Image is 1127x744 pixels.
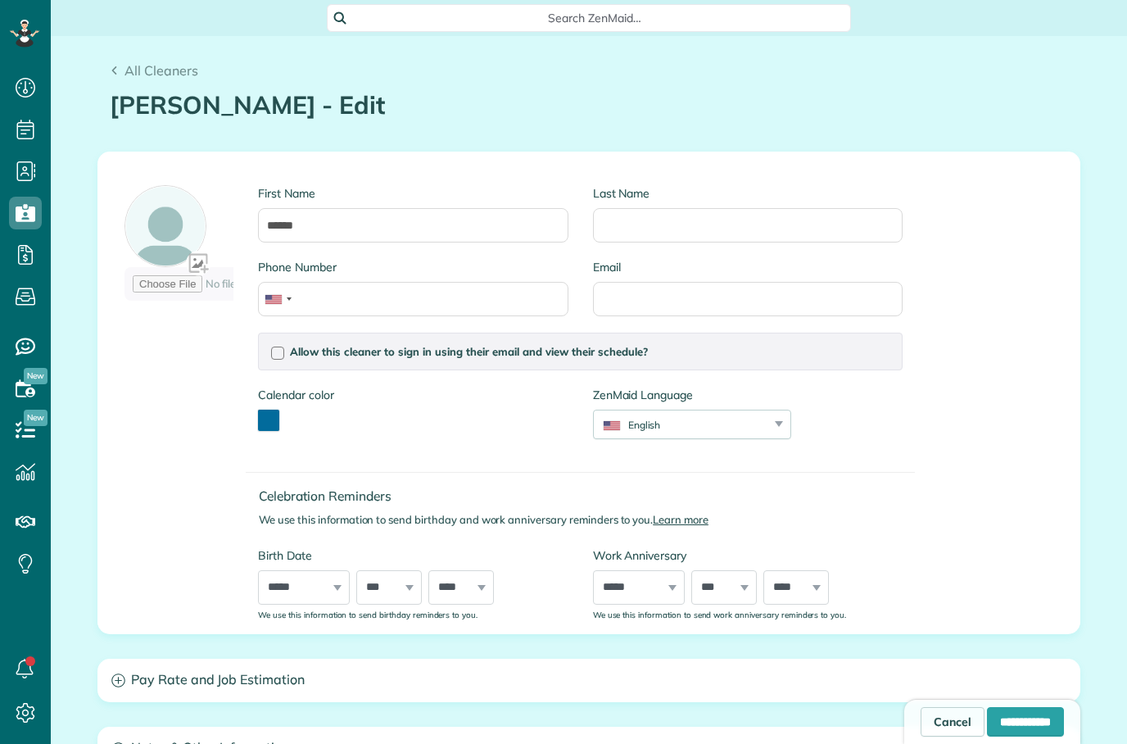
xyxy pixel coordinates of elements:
label: Calendar color [258,387,333,403]
label: Work Anniversary [593,547,903,564]
span: New [24,368,48,384]
span: Allow this cleaner to sign in using their email and view their schedule? [290,345,648,358]
sub: We use this information to send work anniversary reminders to you. [593,610,846,619]
a: Pay Rate and Job Estimation [98,660,1079,701]
sub: We use this information to send birthday reminders to you. [258,610,478,619]
label: Email [593,259,903,275]
label: First Name [258,185,568,202]
a: All Cleaners [110,61,198,80]
span: All Cleaners [124,62,198,79]
label: Last Name [593,185,903,202]
label: ZenMaid Language [593,387,791,403]
button: toggle color picker dialog [258,410,279,431]
label: Phone Number [258,259,568,275]
span: New [24,410,48,426]
h1: [PERSON_NAME] - Edit [110,92,1068,119]
h4: Celebration Reminders [259,489,915,503]
a: Cancel [921,707,984,737]
div: English [594,418,770,432]
div: United States: +1 [259,283,296,315]
p: We use this information to send birthday and work anniversary reminders to you. [259,512,915,528]
a: Learn more [653,513,708,526]
label: Birth Date [258,547,568,564]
